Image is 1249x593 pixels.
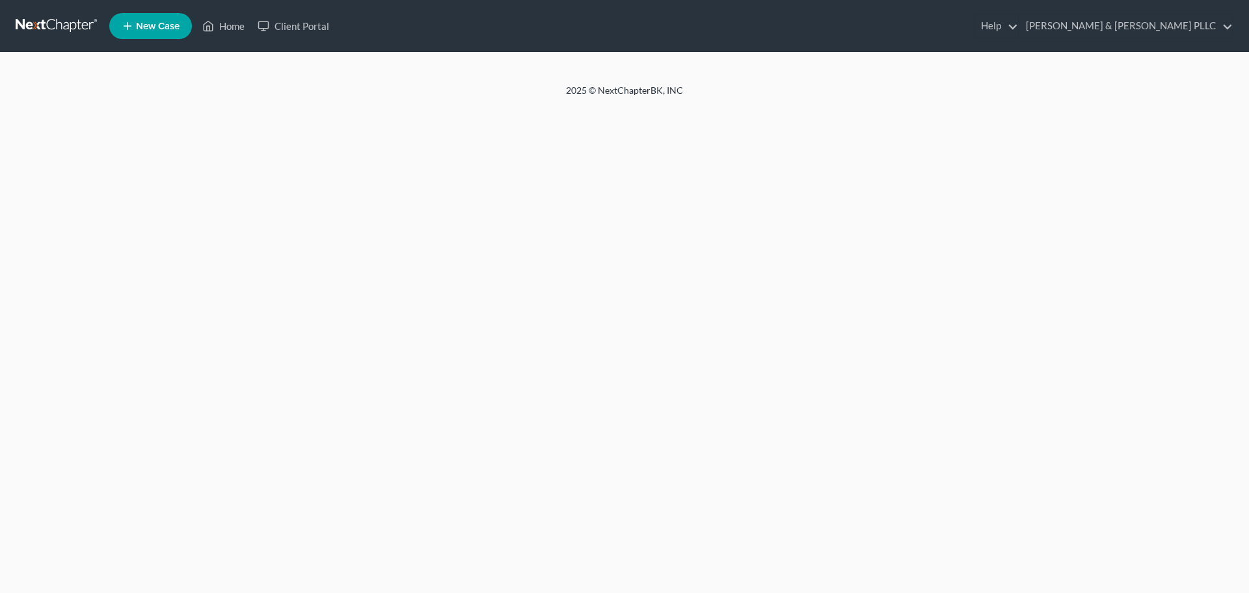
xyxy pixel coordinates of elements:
[109,13,192,39] new-legal-case-button: New Case
[974,14,1018,38] a: Help
[251,14,336,38] a: Client Portal
[1019,14,1233,38] a: [PERSON_NAME] & [PERSON_NAME] PLLC
[196,14,251,38] a: Home
[254,84,995,107] div: 2025 © NextChapterBK, INC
